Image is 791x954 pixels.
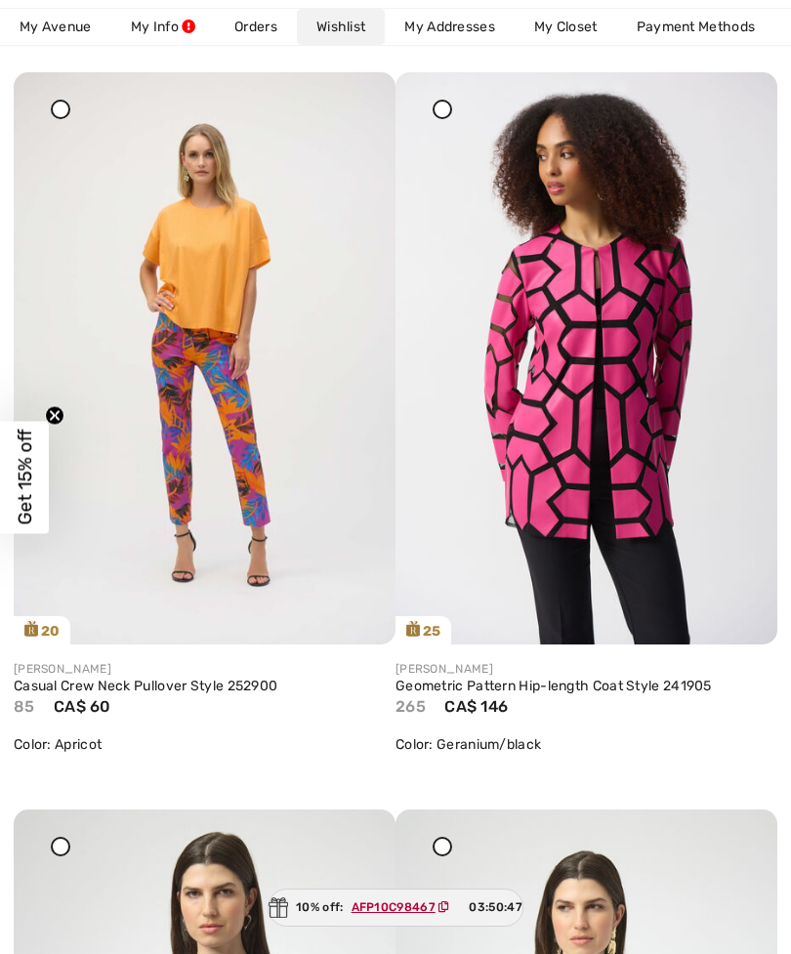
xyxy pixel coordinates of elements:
div: [PERSON_NAME] [14,660,395,678]
span: CA$ 146 [444,697,508,716]
img: joseph-ribkoff-jackets-blazers-geranium-black_241905e_4_3200_search.jpg [395,72,777,644]
span: 265 [395,697,426,716]
span: 85 [14,697,35,716]
span: My Avenue [20,17,92,37]
img: joseph-ribkoff-tops-black_252900_1_c848_search.jpg [14,72,395,644]
a: Wishlist [297,9,385,45]
a: Orders [215,9,297,45]
span: Get 15% off [14,430,36,525]
div: Share [647,591,764,644]
img: Gift.svg [269,897,288,918]
div: Share [266,591,382,644]
span: 03:50:47 [469,898,521,916]
a: My Addresses [385,9,515,45]
a: My Info [111,9,215,45]
div: Color: Geranium/black [395,734,777,755]
ins: AFP10C98467 [352,900,436,914]
span: CA$ 60 [54,697,111,716]
a: Casual Crew Neck Pullover Style 252900 [14,678,395,695]
a: 20 [14,72,395,644]
div: [PERSON_NAME] [395,660,777,678]
a: Geometric Pattern Hip-length Coat Style 241905 [395,678,777,695]
div: 10% off: [268,889,523,927]
a: 25 [395,72,777,644]
button: Close teaser [45,405,64,425]
a: My Closet [515,9,617,45]
a: Payment Methods [617,9,775,45]
div: Color: Apricot [14,734,395,755]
